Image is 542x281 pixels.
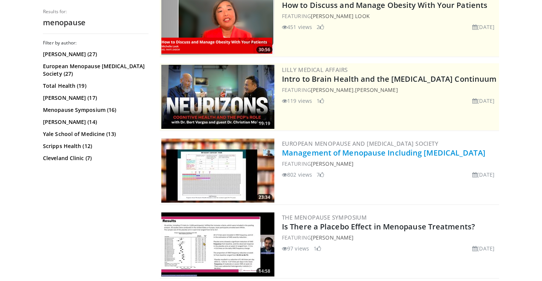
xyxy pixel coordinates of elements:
li: 7 [317,171,324,179]
li: 451 views [282,23,312,31]
h2: menopause [43,18,149,27]
li: [DATE] [472,23,495,31]
li: [DATE] [472,171,495,179]
a: 14:58 [161,212,274,276]
li: [DATE] [472,97,495,105]
a: Total Health (19) [43,82,147,90]
a: [PERSON_NAME] (27) [43,50,147,58]
p: Results for: [43,9,149,15]
h3: Filter by author: [43,40,149,46]
a: Management of Menopause Including [MEDICAL_DATA] [282,148,485,158]
li: 1 [314,244,321,252]
span: 14:58 [256,268,273,275]
a: European Menopause and [MEDICAL_DATA] Society [282,140,438,147]
a: Lilly Medical Affairs [282,66,348,73]
a: Yale School of Medicine (13) [43,130,147,138]
span: 23:34 [256,194,273,201]
a: 19:19 [161,65,274,129]
a: 23:34 [161,139,274,203]
a: [PERSON_NAME] (14) [43,118,147,126]
a: Cleveland Clinic (7) [43,154,147,162]
a: [PERSON_NAME] [311,160,354,167]
li: 802 views [282,171,312,179]
li: 2 [317,23,324,31]
a: Menopause Symposium (16) [43,106,147,114]
span: 19:19 [256,120,273,127]
div: FEATURING , [282,86,498,94]
div: FEATURING [282,12,498,20]
a: [PERSON_NAME] [311,234,354,241]
a: Is There a Placebo Effect in Menopause Treatments? [282,221,475,232]
img: a80fd508-2012-49d4-b73e-1d4e93549e78.png.300x170_q85_crop-smart_upscale.jpg [161,65,274,129]
a: [PERSON_NAME] [355,86,398,93]
a: [PERSON_NAME] [311,86,354,93]
li: 1 [317,97,324,105]
li: 119 views [282,97,312,105]
a: European Menopause [MEDICAL_DATA] Society (27) [43,63,147,78]
span: 30:56 [256,46,273,53]
li: 97 views [282,244,309,252]
div: FEATURING [282,234,498,241]
a: [PERSON_NAME] Look [311,12,370,20]
li: [DATE] [472,244,495,252]
img: a8be977e-7004-4e7b-82c2-f336b4806eed.300x170_q85_crop-smart_upscale.jpg [161,139,274,203]
a: The Menopause Symposium [282,214,367,221]
a: [PERSON_NAME] (17) [43,94,147,102]
a: Scripps Health (12) [43,142,147,150]
a: Intro to Brain Health and the [MEDICAL_DATA] Continuum [282,74,496,84]
img: 8b8f2532-2297-4564-8bea-3d9d216fa7f6.300x170_q85_crop-smart_upscale.jpg [161,212,274,276]
div: FEATURING [282,160,498,168]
